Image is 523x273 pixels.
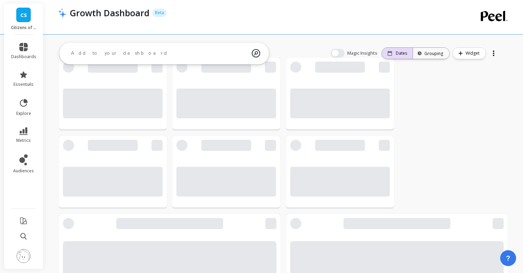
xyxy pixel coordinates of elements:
[16,138,31,143] span: metrics
[20,11,27,19] span: CS
[396,51,407,56] p: Dates
[13,82,34,87] span: essentials
[17,249,30,263] img: profile picture
[506,253,510,263] span: ?
[500,250,516,266] button: ?
[16,111,31,116] span: explore
[58,8,66,18] img: header icon
[419,50,443,57] div: Grouping
[11,25,36,30] p: Citizens of Soil
[152,9,167,17] p: Beta
[452,47,486,59] button: Widget
[70,7,149,19] p: Growth Dashboard
[252,44,260,63] img: magic search icon
[466,50,481,57] span: Widget
[13,168,34,174] span: audiences
[11,54,36,60] span: dashboards
[347,50,379,57] span: Magic Insights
